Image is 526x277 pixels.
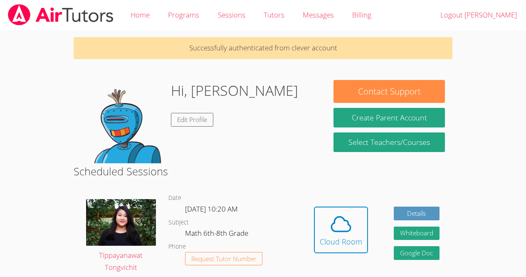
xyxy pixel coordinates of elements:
button: Request Tutor Number [185,252,263,266]
button: Create Parent Account [333,108,445,127]
img: IMG_0561.jpeg [86,199,156,246]
span: [DATE] 10:20 AM [185,204,238,214]
dd: Math 6th-8th Grade [185,227,250,242]
button: Contact Support [333,80,445,103]
dt: Phone [168,242,186,252]
button: Cloud Room [314,207,368,253]
dt: Date [168,193,181,203]
span: Messages [303,10,334,20]
span: Request Tutor Number [191,256,257,262]
a: Edit Profile [171,113,213,127]
h2: Scheduled Sessions [74,163,452,179]
p: Successfully authenticated from clever account [74,37,452,59]
dt: Subject [168,217,189,228]
a: Tippayanawat Tongvichit [86,199,156,273]
img: airtutors_banner-c4298cdbf04f3fff15de1276eac7730deb9818008684d7c2e4769d2f7ddbe033.png [7,4,114,25]
button: Whiteboard [394,227,440,240]
a: Details [394,207,440,220]
div: Cloud Room [320,236,362,247]
a: Select Teachers/Courses [333,132,445,152]
h1: Hi, [PERSON_NAME] [171,80,298,101]
a: Google Doc [394,246,440,260]
img: default.png [81,80,164,163]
